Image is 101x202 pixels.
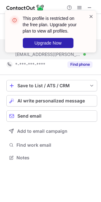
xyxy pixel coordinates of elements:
[6,153,97,162] button: Notes
[17,98,85,103] span: AI write personalized message
[6,141,97,150] button: Find work email
[23,38,73,48] button: Upgrade Now
[23,15,81,34] header: This profile is restricted on the free plan. Upgrade your plan to view all profiles.
[6,125,97,137] button: Add to email campaign
[6,95,97,107] button: AI write personalized message
[6,110,97,122] button: Send email
[6,80,97,91] button: save-profile-one-click
[16,155,95,161] span: Notes
[35,40,62,46] span: Upgrade Now
[17,129,67,134] span: Add to email campaign
[67,61,92,68] button: Reveal Button
[17,83,86,88] div: Save to List / ATS / CRM
[6,4,44,11] img: ContactOut v5.3.10
[17,113,41,119] span: Send email
[9,15,20,25] img: error
[16,142,95,148] span: Find work email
